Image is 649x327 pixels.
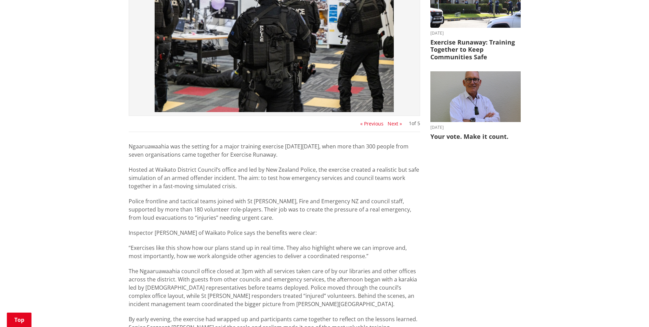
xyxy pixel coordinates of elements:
[618,298,642,323] iframe: Messenger Launcher
[129,142,420,159] p: Ngaaruawaahia was the setting for a major training exercise [DATE][DATE], when more than 300 peop...
[129,197,420,222] p: Police frontline and tactical teams joined with St [PERSON_NAME], Fire and Emergency NZ and counc...
[7,313,31,327] a: Top
[430,125,521,130] time: [DATE]
[129,166,420,190] p: Hosted at Waikato District Council’s office and led by New Zealand Police, the exercise created a...
[409,121,420,126] div: of 5
[360,121,384,126] button: « Previous
[430,71,521,141] a: [DATE] Your vote. Make it count.
[129,244,420,260] p: “Exercises like this show how our plans stand up in real time. They also highlight where we can i...
[388,121,402,126] button: Next »
[430,71,521,122] img: Craig Hobbs
[430,39,521,61] h3: Exercise Runaway: Training Together to Keep Communities Safe
[409,120,412,126] span: 1
[129,229,420,237] p: Inspector [PERSON_NAME] of Waikato Police says the benefits were clear:
[129,267,420,308] p: The Ngaaruawaahia council office closed at 3pm with all services taken care of by our libraries a...
[430,133,521,141] h3: Your vote. Make it count.
[430,31,521,35] time: [DATE]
